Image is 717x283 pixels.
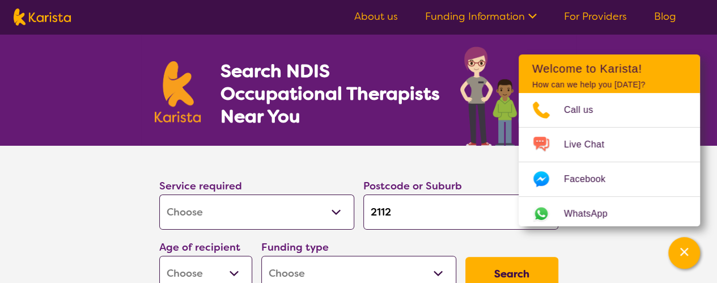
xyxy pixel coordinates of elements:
[425,10,537,23] a: Funding Information
[654,10,676,23] a: Blog
[532,62,686,75] h2: Welcome to Karista!
[564,171,619,188] span: Facebook
[159,240,240,254] label: Age of recipient
[159,179,242,193] label: Service required
[564,136,618,153] span: Live Chat
[564,102,607,119] span: Call us
[519,54,700,226] div: Channel Menu
[564,10,627,23] a: For Providers
[668,237,700,269] button: Channel Menu
[460,47,563,146] img: occupational-therapy
[363,179,462,193] label: Postcode or Suburb
[220,60,440,128] h1: Search NDIS Occupational Therapists Near You
[354,10,398,23] a: About us
[363,195,558,230] input: Type
[155,61,201,123] img: Karista logo
[532,80,686,90] p: How can we help you [DATE]?
[261,240,329,254] label: Funding type
[14,9,71,26] img: Karista logo
[519,93,700,231] ul: Choose channel
[564,205,621,222] span: WhatsApp
[519,197,700,231] a: Web link opens in a new tab.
